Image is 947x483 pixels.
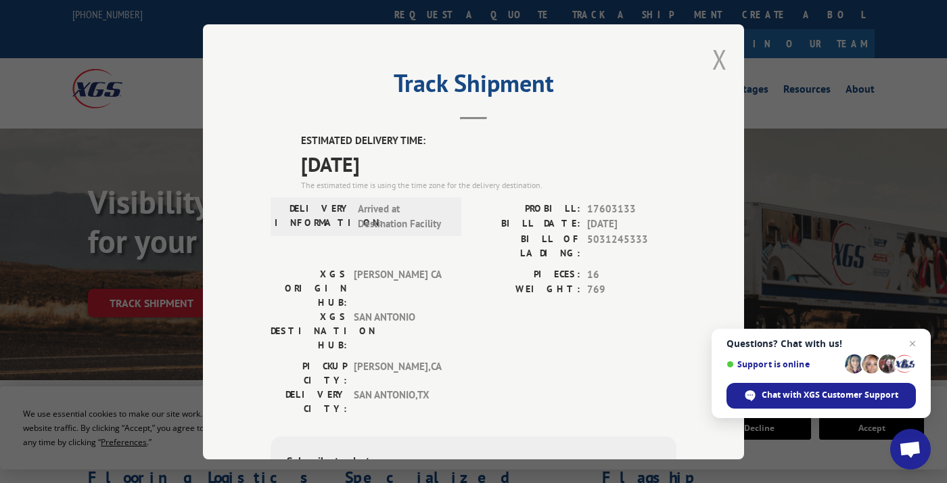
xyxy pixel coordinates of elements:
[354,267,445,309] span: [PERSON_NAME] CA
[301,148,676,179] span: [DATE]
[890,429,931,469] div: Open chat
[473,216,580,232] label: BILL DATE:
[587,201,676,216] span: 17603133
[473,201,580,216] label: PROBILL:
[354,359,445,387] span: [PERSON_NAME] , CA
[275,201,351,231] label: DELIVERY INFORMATION:
[271,74,676,99] h2: Track Shipment
[271,309,347,352] label: XGS DESTINATION HUB:
[726,338,916,349] span: Questions? Chat with us!
[301,133,676,149] label: ESTIMATED DELIVERY TIME:
[473,282,580,298] label: WEIGHT:
[904,336,921,352] span: Close chat
[726,383,916,409] div: Chat with XGS Customer Support
[301,179,676,191] div: The estimated time is using the time zone for the delivery destination.
[587,231,676,260] span: 5031245333
[473,267,580,282] label: PIECES:
[587,267,676,282] span: 16
[271,267,347,309] label: XGS ORIGIN HUB:
[271,359,347,387] label: PICKUP CITY:
[762,389,898,401] span: Chat with XGS Customer Support
[726,359,840,369] span: Support is online
[271,387,347,415] label: DELIVERY CITY:
[354,387,445,415] span: SAN ANTONIO , TX
[358,201,449,231] span: Arrived at Destination Facility
[587,282,676,298] span: 769
[354,309,445,352] span: SAN ANTONIO
[287,452,660,471] div: Subscribe to alerts
[712,41,727,77] button: Close modal
[587,216,676,232] span: [DATE]
[473,231,580,260] label: BILL OF LADING:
